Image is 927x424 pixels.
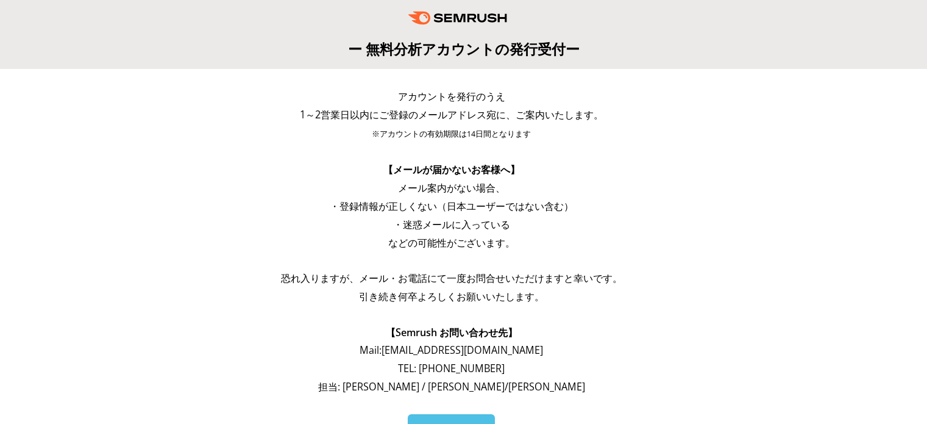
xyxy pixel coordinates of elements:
span: TEL: [PHONE_NUMBER] [398,362,505,375]
span: ・迷惑メールに入っている [393,218,510,231]
span: Mail: [EMAIL_ADDRESS][DOMAIN_NAME] [360,343,543,357]
span: 担当: [PERSON_NAME] / [PERSON_NAME]/[PERSON_NAME] [318,380,585,393]
span: 恐れ入りますが、メール・お電話にて一度お問合せいただけますと幸いです。 [281,271,622,285]
span: アカウントを発行のうえ [398,90,505,103]
span: メール案内がない場合、 [398,181,505,195]
span: 1～2営業日以内にご登録のメールアドレス宛に、ご案内いたします。 [300,108,603,121]
span: 引き続き何卒よろしくお願いいたします。 [359,290,544,303]
span: ※アカウントの有効期限は14日間となります [372,129,531,139]
span: ー 無料分析アカウントの発行受付ー [348,39,580,59]
span: ・登録情報が正しくない（日本ユーザーではない含む） [330,199,574,213]
span: 【メールが届かないお客様へ】 [383,163,520,176]
span: 【Semrush お問い合わせ先】 [386,326,517,339]
span: などの可能性がございます。 [388,236,515,250]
